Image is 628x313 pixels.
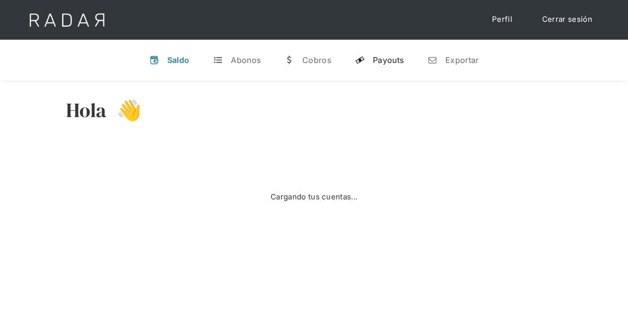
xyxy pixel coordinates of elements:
div: n [427,55,437,65]
div: Cargando tus cuentas... [271,191,357,203]
div: Saldo [167,55,190,65]
h3: Hola [66,98,107,123]
div: t [213,55,223,65]
div: Exportar [445,55,479,65]
div: Payouts [373,55,404,65]
h3: 👋 [107,98,141,123]
div: w [284,55,294,65]
div: Abonos [231,55,261,65]
a: Perfil [482,10,522,29]
div: y [355,55,365,65]
div: Cobros [302,55,331,65]
a: Cerrar sesión [532,10,602,29]
div: v [149,55,159,65]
